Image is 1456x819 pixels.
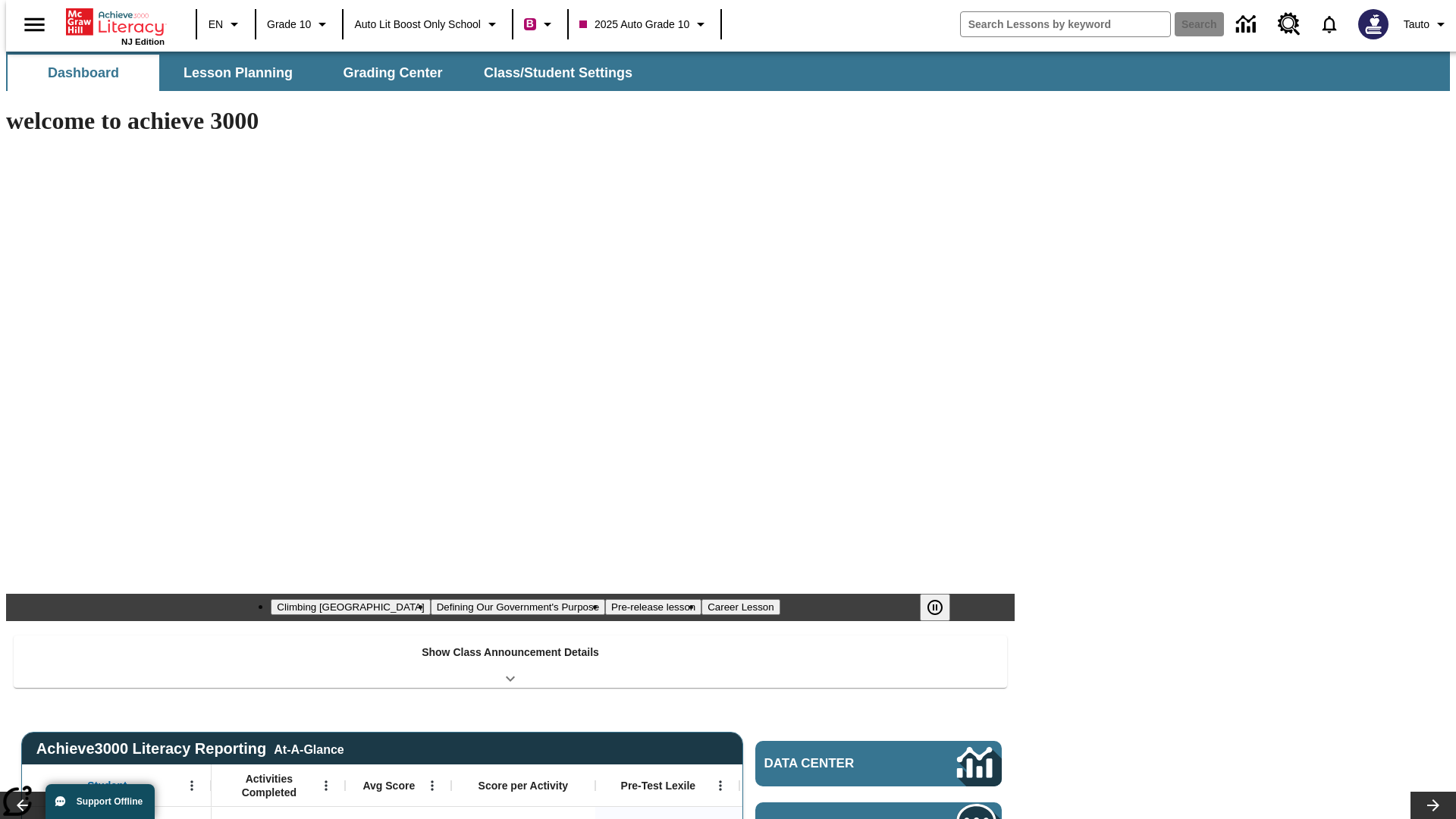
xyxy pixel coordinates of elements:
span: Achieve3000 Literacy Reporting [36,740,344,758]
button: Open side menu [12,2,57,47]
div: Pause [920,594,965,621]
button: Grading Center [317,55,469,91]
button: Slide 4 Career Lesson [701,599,780,615]
button: Class: 2025 Auto Grade 10, Select your class [573,11,716,38]
span: Data Center [764,756,906,771]
button: Open Menu [421,774,444,797]
button: School: Auto Lit Boost only School, Select your school [348,11,507,38]
span: Support Offline [77,796,143,807]
button: Slide 3 Pre-release lesson [605,599,701,615]
div: SubNavbar [6,52,1450,91]
button: Lesson Planning [162,55,314,91]
div: Home [66,5,165,46]
span: EN [209,17,223,33]
span: Activities Completed [219,772,319,799]
button: Open Menu [315,774,337,797]
button: Open Menu [709,774,732,797]
a: Resource Center, Will open in new tab [1269,4,1310,45]
button: Pause [920,594,950,621]
span: Score per Activity [479,779,569,792]
span: Pre-Test Lexile [621,779,696,792]
div: Show Class Announcement Details [14,635,1007,688]
button: Dashboard [8,55,159,91]
button: Grade: Grade 10, Select a grade [261,11,337,38]
button: Class/Student Settings [472,55,645,91]
span: Grade 10 [267,17,311,33]
button: Open Menu [180,774,203,797]
input: search field [961,12,1170,36]
span: Student [87,779,127,792]
button: Lesson carousel, Next [1410,792,1456,819]
button: Slide 2 Defining Our Government's Purpose [431,599,605,615]
span: Avg Score [362,779,415,792]
button: Slide 1 Climbing Mount Tai [271,599,430,615]
span: NJ Edition [121,37,165,46]
button: Language: EN, Select a language [202,11,250,38]
p: Show Class Announcement Details [422,645,599,661]
button: Boost Class color is violet red. Change class color [518,11,563,38]
span: 2025 Auto Grade 10 [579,17,689,33]
h1: welcome to achieve 3000 [6,107,1015,135]
a: Home [66,7,165,37]
div: At-A-Glance [274,740,344,757]
div: SubNavbar [6,55,646,91]
span: B [526,14,534,33]
button: Select a new avatar [1349,5,1398,44]
a: Data Center [1227,4,1269,45]
a: Data Center [755,741,1002,786]
button: Profile/Settings [1398,11,1456,38]
a: Notifications [1310,5,1349,44]
span: Auto Lit Boost only School [354,17,481,33]
span: Tauto [1404,17,1429,33]
button: Support Offline [45,784,155,819]
img: Avatar [1358,9,1389,39]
